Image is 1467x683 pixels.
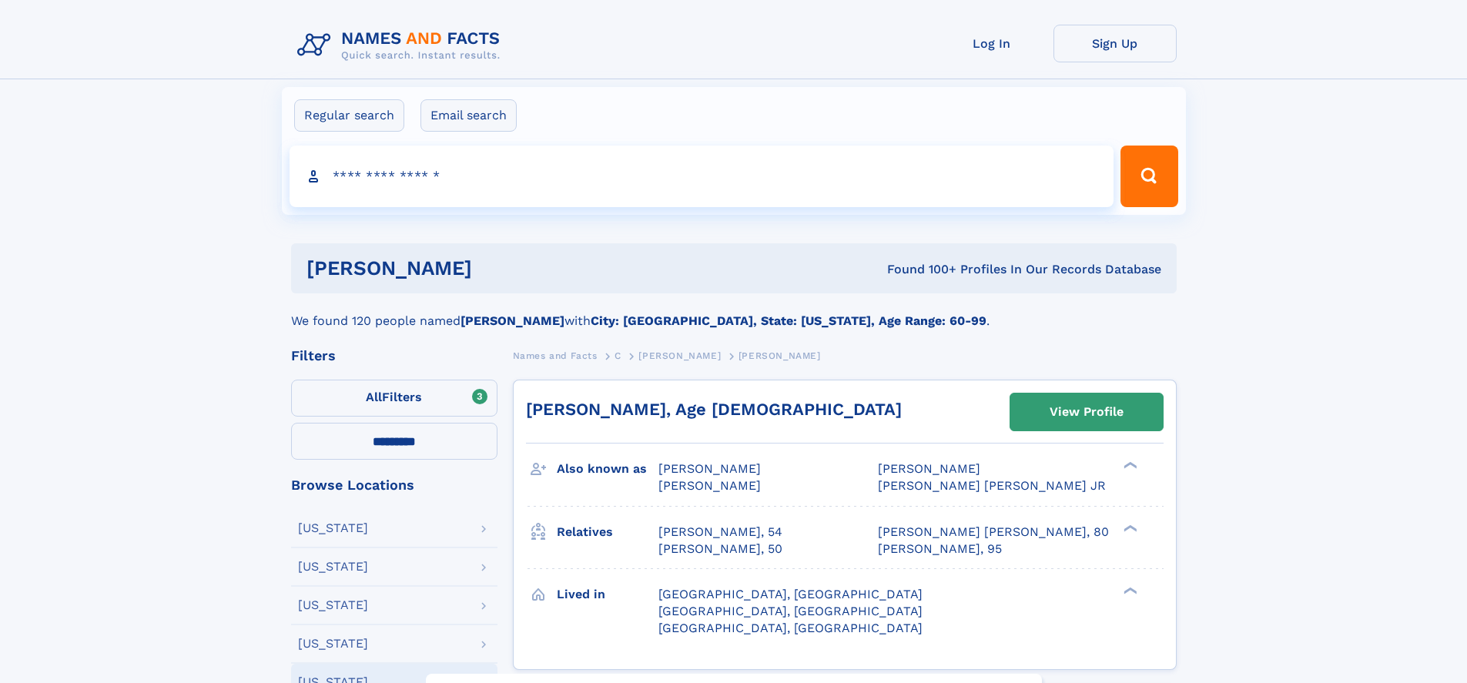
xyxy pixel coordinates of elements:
[461,313,564,328] b: [PERSON_NAME]
[930,25,1053,62] a: Log In
[878,524,1109,541] a: [PERSON_NAME] [PERSON_NAME], 80
[878,541,1002,557] a: [PERSON_NAME], 95
[658,524,782,541] a: [PERSON_NAME], 54
[878,461,980,476] span: [PERSON_NAME]
[615,350,621,361] span: C
[526,400,902,419] a: [PERSON_NAME], Age [DEMOGRAPHIC_DATA]
[1053,25,1177,62] a: Sign Up
[658,461,761,476] span: [PERSON_NAME]
[658,587,923,601] span: [GEOGRAPHIC_DATA], [GEOGRAPHIC_DATA]
[1120,523,1138,533] div: ❯
[557,581,658,608] h3: Lived in
[615,346,621,365] a: C
[291,349,497,363] div: Filters
[1120,460,1138,470] div: ❯
[1120,146,1177,207] button: Search Button
[1050,394,1124,430] div: View Profile
[1120,585,1138,595] div: ❯
[298,561,368,573] div: [US_STATE]
[513,346,598,365] a: Names and Facts
[1010,393,1163,430] a: View Profile
[306,259,680,278] h1: [PERSON_NAME]
[638,346,721,365] a: [PERSON_NAME]
[658,621,923,635] span: [GEOGRAPHIC_DATA], [GEOGRAPHIC_DATA]
[294,99,404,132] label: Regular search
[420,99,517,132] label: Email search
[291,380,497,417] label: Filters
[638,350,721,361] span: [PERSON_NAME]
[658,478,761,493] span: [PERSON_NAME]
[739,350,821,361] span: [PERSON_NAME]
[679,261,1161,278] div: Found 100+ Profiles In Our Records Database
[557,519,658,545] h3: Relatives
[291,25,513,66] img: Logo Names and Facts
[290,146,1114,207] input: search input
[298,638,368,650] div: [US_STATE]
[291,293,1177,330] div: We found 120 people named with .
[658,541,782,557] a: [PERSON_NAME], 50
[878,478,1106,493] span: [PERSON_NAME] [PERSON_NAME] JR
[591,313,986,328] b: City: [GEOGRAPHIC_DATA], State: [US_STATE], Age Range: 60-99
[366,390,382,404] span: All
[557,456,658,482] h3: Also known as
[291,478,497,492] div: Browse Locations
[298,522,368,534] div: [US_STATE]
[298,599,368,611] div: [US_STATE]
[658,604,923,618] span: [GEOGRAPHIC_DATA], [GEOGRAPHIC_DATA]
